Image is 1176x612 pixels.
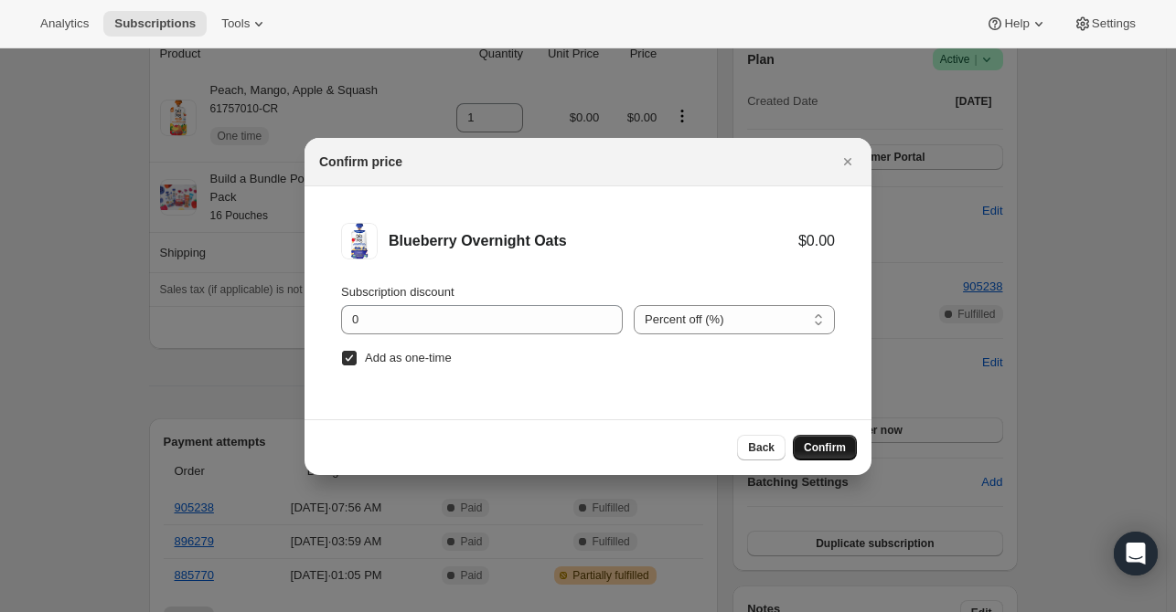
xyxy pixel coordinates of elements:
span: Back [748,440,775,455]
span: Subscription discount [341,285,454,299]
button: Subscriptions [103,11,207,37]
span: Add as one-time [365,351,452,364]
img: Blueberry Overnight Oats [341,223,378,259]
span: Help [1004,16,1029,31]
h2: Confirm price [319,153,402,171]
button: Analytics [29,11,100,37]
div: Blueberry Overnight Oats [389,232,798,250]
button: Settings [1063,11,1147,37]
button: Help [975,11,1058,37]
button: Back [737,435,786,460]
span: Subscriptions [114,16,196,31]
button: Tools [210,11,279,37]
div: $0.00 [798,232,835,250]
button: Close [835,149,861,174]
span: Analytics [40,16,89,31]
button: Confirm [793,435,857,460]
span: Confirm [804,440,846,455]
span: Settings [1092,16,1136,31]
div: Open Intercom Messenger [1114,532,1158,575]
span: Tools [221,16,250,31]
